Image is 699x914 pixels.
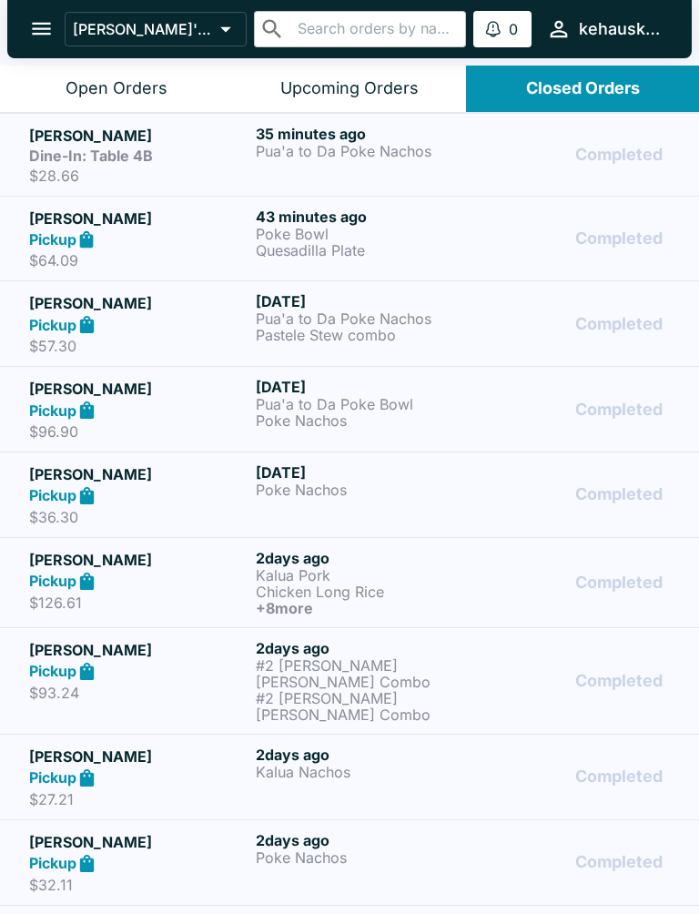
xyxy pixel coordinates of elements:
p: Pua'a to Da Poke Nachos [256,310,475,327]
strong: Pickup [29,768,76,787]
p: Kalua Nachos [256,764,475,780]
p: #2 [PERSON_NAME] [PERSON_NAME] Combo [256,657,475,690]
p: $28.66 [29,167,248,185]
h5: [PERSON_NAME] [29,292,248,314]
strong: Pickup [29,486,76,504]
p: $93.24 [29,684,248,702]
span: 2 days ago [256,549,329,567]
p: Poke Nachos [256,482,475,498]
div: kehauskitchen [579,18,663,40]
p: Kalua Pork [256,567,475,584]
strong: Pickup [29,572,76,590]
p: $96.90 [29,422,248,441]
strong: Pickup [29,401,76,420]
h6: [DATE] [256,463,475,482]
strong: Pickup [29,316,76,334]
p: Pua'a to Da Poke Nachos [256,143,475,159]
p: [PERSON_NAME]'s Kitchen [73,20,213,38]
p: $27.21 [29,790,248,808]
button: [PERSON_NAME]'s Kitchen [65,12,247,46]
strong: Pickup [29,662,76,680]
span: 2 days ago [256,831,329,849]
p: $126.61 [29,594,248,612]
h6: [DATE] [256,292,475,310]
p: Pua'a to Da Poke Bowl [256,396,475,412]
p: $64.09 [29,251,248,269]
p: $36.30 [29,508,248,526]
h5: [PERSON_NAME] [29,549,248,571]
strong: Dine-In: Table 4B [29,147,153,165]
h6: 35 minutes ago [256,125,475,143]
span: 2 days ago [256,639,329,657]
strong: Pickup [29,230,76,249]
h6: [DATE] [256,378,475,396]
p: $57.30 [29,337,248,355]
h5: [PERSON_NAME] [29,831,248,853]
input: Search orders by name or phone number [292,16,459,42]
p: $32.11 [29,876,248,894]
button: open drawer [18,5,65,52]
h5: [PERSON_NAME] [29,125,248,147]
h5: [PERSON_NAME] [29,639,248,661]
p: Poke Nachos [256,849,475,866]
span: 2 days ago [256,746,329,764]
p: Chicken Long Rice [256,584,475,600]
h5: [PERSON_NAME] [29,463,248,485]
p: #2 [PERSON_NAME] [PERSON_NAME] Combo [256,690,475,723]
p: Poke Nachos [256,412,475,429]
p: 0 [509,20,518,38]
h5: [PERSON_NAME] [29,746,248,767]
div: Upcoming Orders [280,78,419,99]
p: Pastele Stew combo [256,327,475,343]
h5: [PERSON_NAME] [29,378,248,400]
button: kehauskitchen [539,9,670,48]
p: Quesadilla Plate [256,242,475,259]
h6: 43 minutes ago [256,208,475,226]
h6: + 8 more [256,600,475,616]
div: Open Orders [66,78,167,99]
strong: Pickup [29,854,76,872]
p: Poke Bowl [256,226,475,242]
h5: [PERSON_NAME] [29,208,248,229]
div: Closed Orders [526,78,640,99]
